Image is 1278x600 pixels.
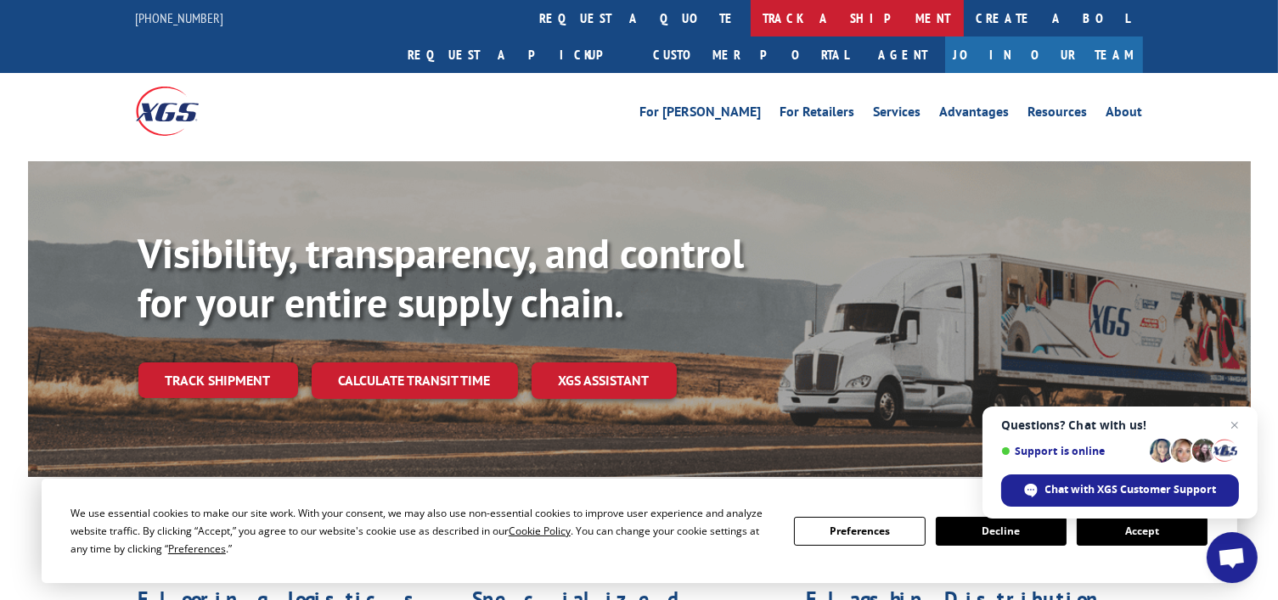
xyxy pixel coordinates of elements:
a: [PHONE_NUMBER] [136,9,224,26]
button: Decline [936,517,1067,546]
a: For Retailers [780,105,855,124]
a: Calculate transit time [312,362,518,399]
a: Agent [862,36,945,73]
button: Accept [1077,517,1208,546]
span: Chat with XGS Customer Support [1045,482,1217,497]
a: Services [874,105,921,124]
div: We use essential cookies to make our site work. With your consent, we may also use non-essential ... [70,504,774,558]
div: Cookie Consent Prompt [42,479,1237,583]
a: About [1106,105,1143,124]
span: Close chat [1225,415,1245,435]
a: Resources [1028,105,1088,124]
span: Support is online [1001,445,1144,457]
button: Preferences [794,517,925,546]
a: Track shipment [138,362,298,398]
span: Cookie Policy [509,524,571,538]
div: Chat with XGS Customer Support [1001,474,1239,507]
a: Join Our Team [945,36,1143,73]
div: Open chat [1207,532,1258,583]
a: Customer Portal [641,36,862,73]
b: Visibility, transparency, and control for your entire supply chain. [138,227,745,328]
a: For [PERSON_NAME] [640,105,762,124]
span: Preferences [168,541,226,556]
a: Request a pickup [396,36,641,73]
span: Questions? Chat with us! [1001,418,1239,432]
a: XGS ASSISTANT [532,362,677,399]
a: Advantages [940,105,1010,124]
